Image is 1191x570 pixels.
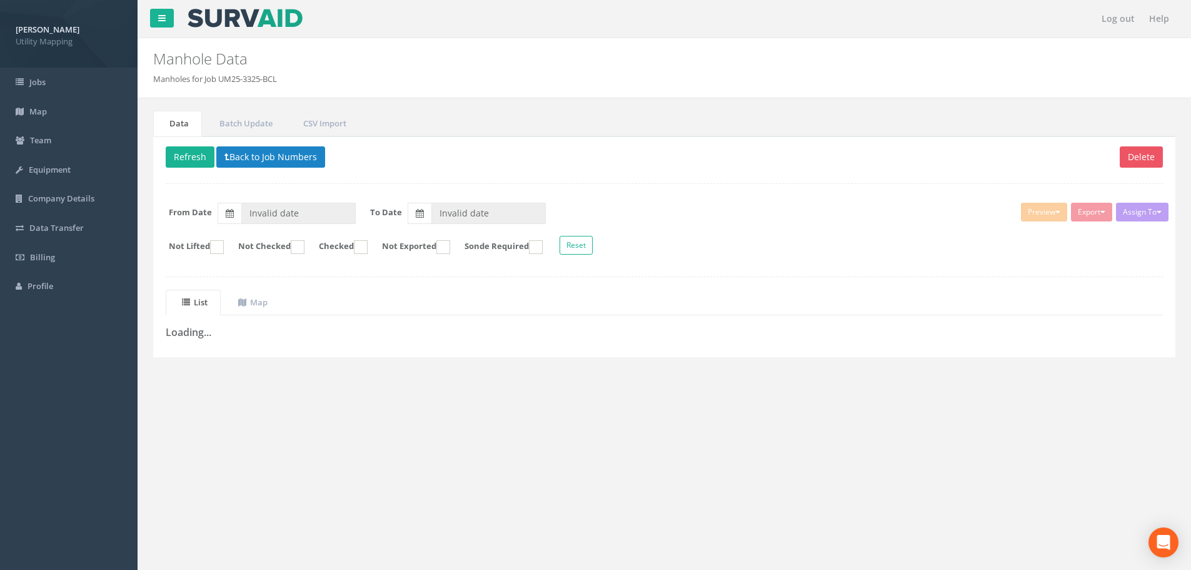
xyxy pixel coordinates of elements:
[166,146,214,168] button: Refresh
[1021,203,1067,221] button: Preview
[452,240,543,254] label: Sonde Required
[1148,527,1178,557] div: Open Intercom Messenger
[203,111,286,136] a: Batch Update
[1071,203,1112,221] button: Export
[153,73,277,85] li: Manholes for Job UM25-3325-BCL
[560,236,593,255] button: Reset
[238,297,268,308] uib-tab-heading: Map
[30,135,51,146] span: Team
[370,206,402,218] label: To Date
[369,240,450,254] label: Not Exported
[287,111,359,136] a: CSV Import
[241,203,356,224] input: From Date
[1116,203,1168,221] button: Assign To
[30,252,55,263] span: Billing
[29,76,46,88] span: Jobs
[29,222,84,233] span: Data Transfer
[431,203,546,224] input: To Date
[226,240,304,254] label: Not Checked
[153,111,202,136] a: Data
[306,240,368,254] label: Checked
[182,297,208,308] uib-tab-heading: List
[16,21,122,47] a: [PERSON_NAME] Utility Mapping
[29,164,71,175] span: Equipment
[28,193,94,204] span: Company Details
[222,290,281,315] a: Map
[1120,146,1163,168] button: Delete
[153,51,1002,67] h2: Manhole Data
[166,290,221,315] a: List
[166,327,1163,338] h3: Loading...
[16,36,122,48] span: Utility Mapping
[156,240,224,254] label: Not Lifted
[169,206,212,218] label: From Date
[29,106,47,117] span: Map
[16,24,79,35] strong: [PERSON_NAME]
[216,146,325,168] button: Back to Job Numbers
[28,280,53,292] span: Profile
